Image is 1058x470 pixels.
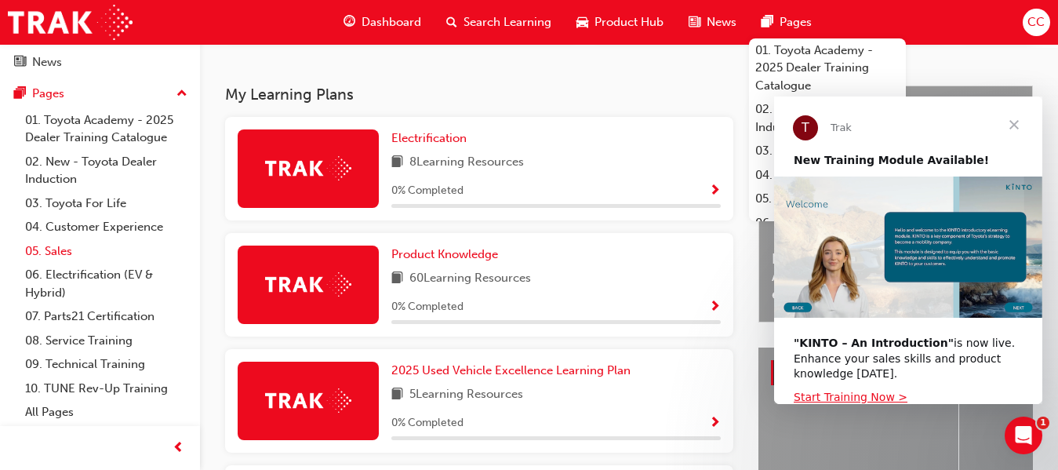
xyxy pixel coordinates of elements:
[19,329,194,353] a: 08. Service Training
[362,13,421,31] span: Dashboard
[19,191,194,216] a: 03. Toyota For Life
[774,97,1042,404] iframe: Intercom live chat message
[19,150,194,191] a: 02. New - Toyota Dealer Induction
[772,250,1020,304] span: Help Shape the Future of Toyota Academy Training and Win an eMastercard!
[6,79,194,108] button: Pages
[265,156,351,180] img: Trak
[19,304,194,329] a: 07. Parts21 Certification
[19,215,194,239] a: 04. Customer Experience
[709,417,721,431] span: Show Progress
[707,13,736,31] span: News
[19,239,194,264] a: 05. Sales
[19,377,194,401] a: 10. TUNE Rev-Up Training
[434,6,564,38] a: search-iconSearch Learning
[391,298,464,316] span: 0 % Completed
[391,247,498,261] span: Product Knowledge
[749,211,906,253] a: 06. Electrification (EV & Hybrid)
[14,87,26,101] span: pages-icon
[176,84,187,104] span: up-icon
[32,85,64,103] div: Pages
[409,385,523,405] span: 5 Learning Resources
[331,6,434,38] a: guage-iconDashboard
[391,131,467,145] span: Electrification
[6,48,194,77] a: News
[446,13,457,32] span: search-icon
[1027,13,1045,31] span: CC
[391,246,504,264] a: Product Knowledge
[749,139,906,163] a: 03. Toyota For Life
[594,13,664,31] span: Product Hub
[225,86,733,104] h3: My Learning Plans
[749,6,824,38] a: pages-iconPages
[391,153,403,173] span: book-icon
[14,56,26,70] span: news-icon
[1023,9,1050,36] button: CC
[709,297,721,317] button: Show Progress
[19,400,194,424] a: All Pages
[709,181,721,201] button: Show Progress
[391,129,473,148] a: Electrification
[265,388,351,413] img: Trak
[19,263,194,304] a: 06. Electrification (EV & Hybrid)
[265,272,351,297] img: Trak
[409,153,524,173] span: 8 Learning Resources
[709,184,721,199] span: Show Progress
[749,97,906,139] a: 02. New - Toyota Dealer Induction
[391,363,631,377] span: 2025 Used Vehicle Excellence Learning Plan
[709,414,721,433] button: Show Progress
[709,301,721,315] span: Show Progress
[749,163,906,188] a: 04. Customer Experience
[391,385,403,405] span: book-icon
[19,352,194,377] a: 09. Technical Training
[676,6,749,38] a: news-iconNews
[749,187,906,211] a: 05. Sales
[391,414,464,432] span: 0 % Completed
[391,269,403,289] span: book-icon
[762,13,773,32] span: pages-icon
[391,362,637,380] a: 2025 Used Vehicle Excellence Learning Plan
[391,182,464,200] span: 0 % Completed
[344,13,355,32] span: guage-icon
[771,360,1020,385] a: Product HubShow all
[689,13,700,32] span: news-icon
[1037,417,1049,429] span: 1
[464,13,551,31] span: Search Learning
[19,108,194,150] a: 01. Toyota Academy - 2025 Dealer Training Catalogue
[32,53,62,71] div: News
[576,13,588,32] span: car-icon
[8,5,133,40] img: Trak
[749,38,906,98] a: 01. Toyota Academy - 2025 Dealer Training Catalogue
[564,6,676,38] a: car-iconProduct Hub
[409,269,531,289] span: 60 Learning Resources
[173,439,184,458] span: prev-icon
[780,13,812,31] span: Pages
[1005,417,1042,454] iframe: Intercom live chat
